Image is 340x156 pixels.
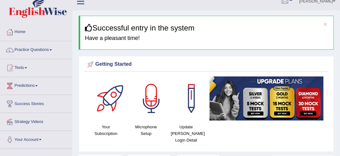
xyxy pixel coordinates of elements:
a: Practice Questions [0,41,72,57]
h4: Your Subscription [89,124,123,137]
a: Your Account [0,131,72,147]
button: × [323,21,327,27]
a: Success Stories [0,95,72,111]
a: Predictions [0,77,72,93]
h3: Successful entry in the system [85,24,329,32]
h4: Microphone Setup [129,124,163,137]
a: Strategy Videos [0,113,72,129]
a: Home [0,23,72,39]
h4: Update [PERSON_NAME] Login Detail [169,124,203,143]
div: Getting Started [86,60,326,69]
img: small5.jpg [209,76,324,120]
h4: Have a pleasant time! [85,35,329,42]
a: Tests [0,59,72,75]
